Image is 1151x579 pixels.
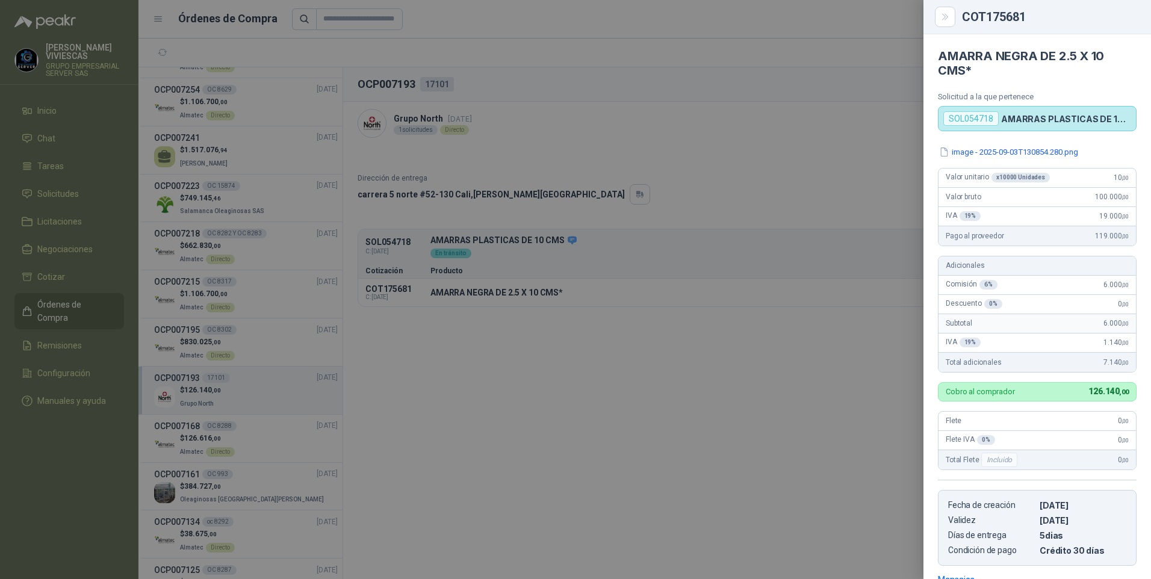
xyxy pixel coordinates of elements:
[960,211,981,221] div: 19 %
[960,338,981,347] div: 19 %
[1114,173,1129,182] span: 10
[946,232,1004,240] span: Pago al proveedor
[1122,320,1129,327] span: ,00
[1040,500,1126,510] p: [DATE]
[1122,282,1129,288] span: ,00
[1122,457,1129,463] span: ,00
[1095,232,1129,240] span: 119.000
[948,530,1035,540] p: Días de entrega
[1103,280,1129,289] span: 6.000
[1122,301,1129,308] span: ,00
[1001,114,1131,124] p: AMARRAS PLASTICAS DE 10 CMS
[1119,388,1129,396] span: ,00
[943,111,999,126] div: SOL054718
[1122,359,1129,366] span: ,00
[1040,545,1126,556] p: Crédito 30 días
[1122,437,1129,444] span: ,00
[938,256,1136,276] div: Adicionales
[1122,194,1129,200] span: ,00
[1122,233,1129,240] span: ,00
[981,453,1017,467] div: Incluido
[946,416,961,425] span: Flete
[946,338,981,347] span: IVA
[946,435,995,445] span: Flete IVA
[1103,338,1129,347] span: 1.140
[946,173,1050,182] span: Valor unitario
[948,500,1035,510] p: Fecha de creación
[946,211,981,221] span: IVA
[938,10,952,24] button: Close
[977,435,995,445] div: 0 %
[1103,358,1129,367] span: 7.140
[1122,213,1129,220] span: ,00
[946,280,997,289] span: Comisión
[1040,530,1126,540] p: 5 dias
[1122,418,1129,424] span: ,00
[946,319,972,327] span: Subtotal
[938,146,1079,158] button: image - 2025-09-03T130854.280.png
[1099,212,1129,220] span: 19.000
[948,515,1035,525] p: Validez
[1095,193,1129,201] span: 100.000
[1118,436,1129,444] span: 0
[1118,416,1129,425] span: 0
[938,353,1136,372] div: Total adicionales
[984,299,1002,309] div: 0 %
[979,280,997,289] div: 6 %
[946,388,1015,395] p: Cobro al comprador
[948,545,1035,556] p: Condición de pago
[991,173,1050,182] div: x 10000 Unidades
[1088,386,1129,396] span: 126.140
[1103,319,1129,327] span: 6.000
[946,453,1020,467] span: Total Flete
[946,299,1002,309] span: Descuento
[1118,456,1129,464] span: 0
[1122,339,1129,346] span: ,00
[1118,300,1129,308] span: 0
[1122,175,1129,181] span: ,00
[962,11,1137,23] div: COT175681
[938,92,1137,101] p: Solicitud a la que pertenece
[946,193,981,201] span: Valor bruto
[938,49,1137,78] h4: AMARRA NEGRA DE 2.5 X 10 CMS*
[1040,515,1126,525] p: [DATE]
